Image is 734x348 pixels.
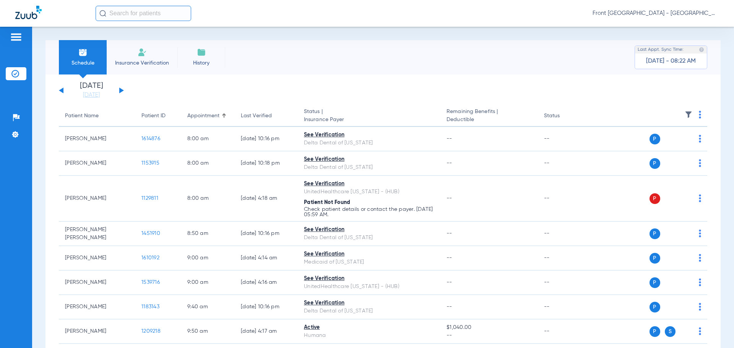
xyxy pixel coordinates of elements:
[96,6,191,21] input: Search for patients
[68,91,114,99] a: [DATE]
[235,151,298,176] td: [DATE] 10:18 PM
[699,135,701,142] img: group-dot-blue.svg
[59,295,135,319] td: [PERSON_NAME]
[304,163,434,172] div: Delta Dental of [US_STATE]
[141,280,160,285] span: 1539716
[650,326,660,337] span: P
[141,329,161,334] span: 1209218
[65,112,99,120] div: Patient Name
[59,246,135,270] td: [PERSON_NAME]
[59,319,135,344] td: [PERSON_NAME]
[59,270,135,295] td: [PERSON_NAME]
[65,59,101,67] span: Schedule
[181,319,235,344] td: 9:50 AM
[304,207,434,217] p: Check patient details or contact the payer. [DATE] 05:59 AM.
[141,112,166,120] div: Patient ID
[650,253,660,264] span: P
[183,59,219,67] span: History
[235,295,298,319] td: [DATE] 10:16 PM
[241,112,292,120] div: Last Verified
[699,278,701,286] img: group-dot-blue.svg
[593,10,719,17] span: Front [GEOGRAPHIC_DATA] - [GEOGRAPHIC_DATA] | My Community Dental Centers
[304,324,434,332] div: Active
[696,311,734,348] iframe: Chat Widget
[447,231,452,236] span: --
[447,255,452,261] span: --
[141,196,158,201] span: 1129811
[99,10,106,17] img: Search Icon
[15,6,42,19] img: Zuub Logo
[538,319,589,344] td: --
[650,277,660,288] span: P
[138,48,147,57] img: Manual Insurance Verification
[181,270,235,295] td: 9:00 AM
[235,127,298,151] td: [DATE] 10:16 PM
[699,159,701,167] img: group-dot-blue.svg
[650,193,660,204] span: P
[141,231,160,236] span: 1451910
[181,246,235,270] td: 9:00 AM
[650,158,660,169] span: P
[538,246,589,270] td: --
[538,176,589,222] td: --
[538,127,589,151] td: --
[447,116,531,124] span: Deductible
[304,250,434,258] div: See Verification
[538,151,589,176] td: --
[447,324,531,332] span: $1,040.00
[181,176,235,222] td: 8:00 AM
[181,151,235,176] td: 8:00 AM
[59,176,135,222] td: [PERSON_NAME]
[187,112,229,120] div: Appointment
[68,82,114,99] li: [DATE]
[197,48,206,57] img: History
[187,112,219,120] div: Appointment
[646,57,696,65] span: [DATE] - 08:22 AM
[112,59,172,67] span: Insurance Verification
[181,222,235,246] td: 8:50 AM
[685,111,692,118] img: filter.svg
[241,112,272,120] div: Last Verified
[699,194,701,202] img: group-dot-blue.svg
[650,134,660,144] span: P
[304,275,434,283] div: See Verification
[699,303,701,311] img: group-dot-blue.svg
[141,255,159,261] span: 1610192
[304,307,434,315] div: Delta Dental of [US_STATE]
[78,48,88,57] img: Schedule
[304,200,350,205] span: Patient Not Found
[304,332,434,340] div: Humana
[235,319,298,344] td: [DATE] 4:17 AM
[304,283,434,291] div: UnitedHealthcare [US_STATE] - (HUB)
[304,299,434,307] div: See Verification
[538,295,589,319] td: --
[235,270,298,295] td: [DATE] 4:16 AM
[181,295,235,319] td: 9:40 AM
[447,136,452,141] span: --
[538,222,589,246] td: --
[141,136,160,141] span: 1614876
[235,222,298,246] td: [DATE] 10:16 PM
[304,116,434,124] span: Insurance Payer
[665,326,676,337] span: S
[235,246,298,270] td: [DATE] 4:14 AM
[59,151,135,176] td: [PERSON_NAME]
[181,127,235,151] td: 8:00 AM
[304,180,434,188] div: See Verification
[447,160,452,166] span: --
[304,139,434,147] div: Delta Dental of [US_STATE]
[141,112,175,120] div: Patient ID
[298,105,440,127] th: Status |
[650,228,660,239] span: P
[304,226,434,234] div: See Verification
[141,160,159,166] span: 1153915
[699,254,701,262] img: group-dot-blue.svg
[141,304,159,309] span: 1183143
[538,270,589,295] td: --
[447,304,452,309] span: --
[440,105,538,127] th: Remaining Benefits |
[304,131,434,139] div: See Verification
[304,188,434,196] div: UnitedHealthcare [US_STATE] - (HUB)
[447,332,531,340] span: --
